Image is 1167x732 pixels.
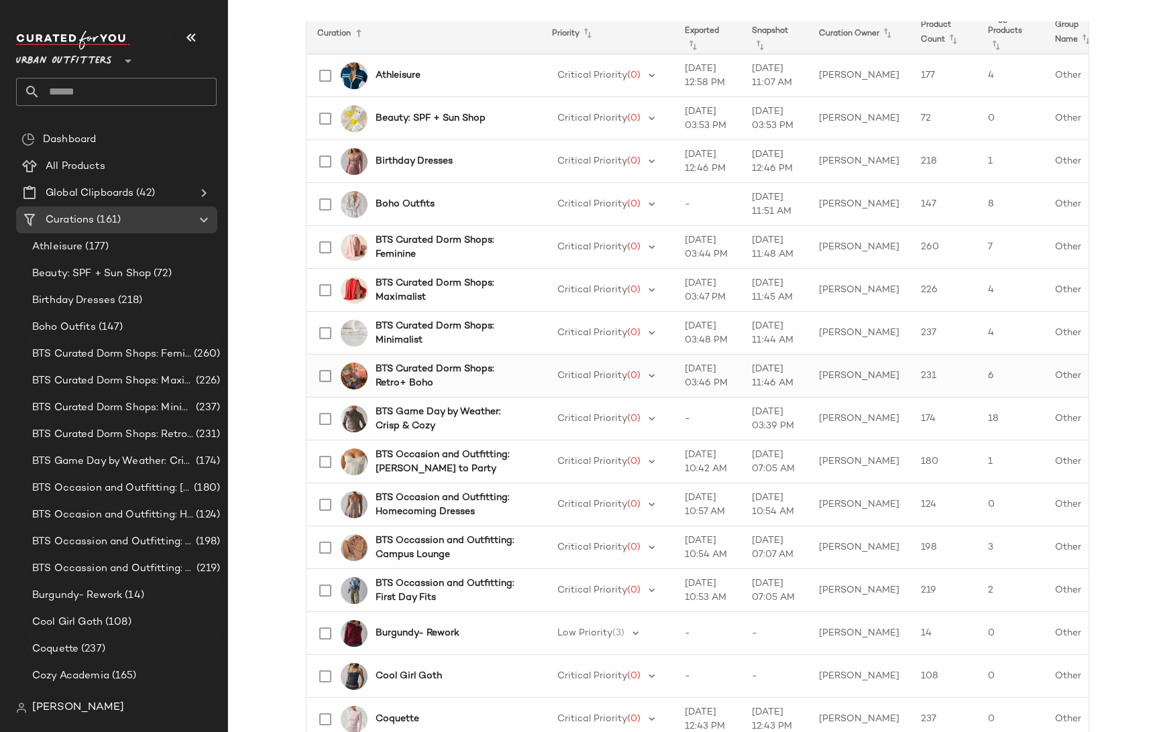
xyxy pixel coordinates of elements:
[910,655,977,698] td: 108
[674,440,741,483] td: [DATE] 10:42 AM
[910,612,977,655] td: 14
[741,226,808,269] td: [DATE] 11:48 AM
[193,427,220,442] span: (231)
[741,398,808,440] td: [DATE] 03:39 PM
[341,577,368,604] img: 100681725_211_b
[741,312,808,355] td: [DATE] 11:44 AM
[627,285,641,295] span: (0)
[808,612,910,655] td: [PERSON_NAME]
[341,448,368,475] img: 57537995_010_b
[557,285,627,295] span: Critical Priority
[32,615,103,630] span: Cool Girl Goth
[376,669,442,683] b: Cool Girl Goth
[741,483,808,526] td: [DATE] 10:54 AM
[674,269,741,312] td: [DATE] 03:47 PM
[82,239,109,255] span: (177)
[808,183,910,226] td: [PERSON_NAME]
[376,712,419,726] b: Coquette
[376,491,525,519] b: BTS Occasion and Outfitting: Homecoming Dresses
[808,355,910,398] td: [PERSON_NAME]
[910,13,977,54] th: Product Count
[1044,312,1111,355] td: Other
[674,355,741,398] td: [DATE] 03:46 PM
[376,362,525,390] b: BTS Curated Dorm Shops: Retro+ Boho
[151,266,172,282] span: (72)
[627,371,641,381] span: (0)
[32,642,78,657] span: Coquette
[376,319,525,347] b: BTS Curated Dorm Shops: Minimalist
[16,703,27,713] img: svg%3e
[21,133,35,146] img: svg%3e
[1044,183,1111,226] td: Other
[910,269,977,312] td: 226
[977,440,1044,483] td: 1
[557,70,627,80] span: Critical Priority
[557,414,627,424] span: Critical Priority
[808,97,910,140] td: [PERSON_NAME]
[977,54,1044,97] td: 4
[674,312,741,355] td: [DATE] 03:48 PM
[557,499,627,509] span: Critical Priority
[46,186,133,201] span: Global Clipboards
[741,440,808,483] td: [DATE] 07:05 AM
[307,13,541,54] th: Curation
[674,483,741,526] td: [DATE] 10:57 AM
[32,507,193,523] span: BTS Occasion and Outfitting: Homecoming Dresses
[674,526,741,569] td: [DATE] 10:54 AM
[1044,655,1111,698] td: Other
[376,405,525,433] b: BTS Game Day by Weather: Crisp & Cozy
[193,534,220,550] span: (198)
[910,97,977,140] td: 72
[94,212,121,228] span: (161)
[741,269,808,312] td: [DATE] 11:45 AM
[32,320,96,335] span: Boho Outfits
[541,13,674,54] th: Priority
[674,226,741,269] td: [DATE] 03:44 PM
[1044,269,1111,312] td: Other
[1044,97,1111,140] td: Other
[32,668,109,684] span: Cozy Academia
[627,70,641,80] span: (0)
[341,277,368,304] img: 102187119_060_b
[193,400,220,416] span: (237)
[193,373,220,389] span: (226)
[109,668,137,684] span: (165)
[341,320,368,347] img: 68846146_011_b
[674,54,741,97] td: [DATE] 12:58 PM
[741,526,808,569] td: [DATE] 07:07 AM
[910,226,977,269] td: 260
[674,97,741,140] td: [DATE] 03:53 PM
[376,448,525,476] b: BTS Occasion and Outfitting: [PERSON_NAME] to Party
[910,440,977,483] td: 180
[627,199,641,209] span: (0)
[910,355,977,398] td: 231
[808,312,910,355] td: [PERSON_NAME]
[32,373,193,389] span: BTS Curated Dorm Shops: Maximalist
[341,491,368,518] img: 100795103_023_b
[977,569,1044,612] td: 2
[1044,612,1111,655] td: Other
[977,655,1044,698] td: 0
[376,626,459,640] b: Burgundy- Rework
[16,31,130,50] img: cfy_white_logo.C9jOOHJF.svg
[557,156,627,166] span: Critical Priority
[910,54,977,97] td: 177
[808,226,910,269] td: [PERSON_NAME]
[910,183,977,226] td: 147
[557,113,627,123] span: Critical Priority
[43,132,96,147] span: Dashboard
[557,328,627,338] span: Critical Priority
[910,569,977,612] td: 219
[376,534,525,562] b: BTS Occassion and Outfitting: Campus Lounge
[910,140,977,183] td: 218
[341,406,368,432] img: 101460855_020_b
[977,269,1044,312] td: 4
[741,612,808,655] td: -
[674,13,741,54] th: Last Exported
[193,454,220,469] span: (174)
[78,642,105,657] span: (237)
[741,54,808,97] td: [DATE] 11:07 AM
[627,414,641,424] span: (0)
[808,655,910,698] td: [PERSON_NAME]
[910,483,977,526] td: 124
